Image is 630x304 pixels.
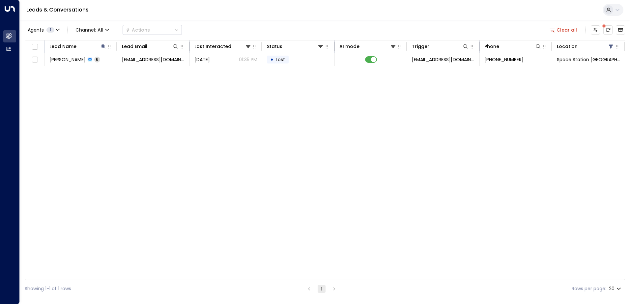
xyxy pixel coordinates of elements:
[484,42,499,50] div: Phone
[270,54,273,65] div: •
[412,42,429,50] div: Trigger
[591,25,600,35] button: Customize
[557,42,578,50] div: Location
[194,56,210,63] span: Sep 02, 2025
[31,56,39,64] span: Toggle select row
[28,28,44,32] span: Agents
[339,42,359,50] div: AI mode
[616,25,625,35] button: Archived Leads
[126,27,150,33] div: Actions
[557,42,614,50] div: Location
[412,42,469,50] div: Trigger
[123,25,182,35] div: Button group with a nested menu
[339,42,396,50] div: AI mode
[25,285,71,292] div: Showing 1-1 of 1 rows
[73,25,112,35] span: Channel:
[572,285,606,292] label: Rows per page:
[26,6,89,13] a: Leads & Conversations
[484,56,524,63] span: +447828835616
[267,42,282,50] div: Status
[94,57,100,62] span: 6
[318,285,326,293] button: page 1
[122,56,185,63] span: ravkzbaraski@gmail.com
[122,42,147,50] div: Lead Email
[194,42,231,50] div: Last Interacted
[73,25,112,35] button: Channel:All
[484,42,541,50] div: Phone
[547,25,580,35] button: Clear all
[31,43,39,51] span: Toggle select all
[123,25,182,35] button: Actions
[194,42,251,50] div: Last Interacted
[267,42,324,50] div: Status
[122,42,179,50] div: Lead Email
[25,25,62,35] button: Agents1
[98,27,103,33] span: All
[412,56,475,63] span: leads@space-station.co.uk
[609,284,622,293] div: 20
[49,42,76,50] div: Lead Name
[557,56,620,63] span: Space Station Swiss Cottage
[603,25,613,35] span: There are new threads available. Refresh the grid to view the latest updates.
[49,56,86,63] span: Richard Zbaraski
[305,285,338,293] nav: pagination navigation
[49,42,106,50] div: Lead Name
[239,56,257,63] p: 01:35 PM
[276,56,285,63] span: Lost
[46,27,54,33] span: 1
